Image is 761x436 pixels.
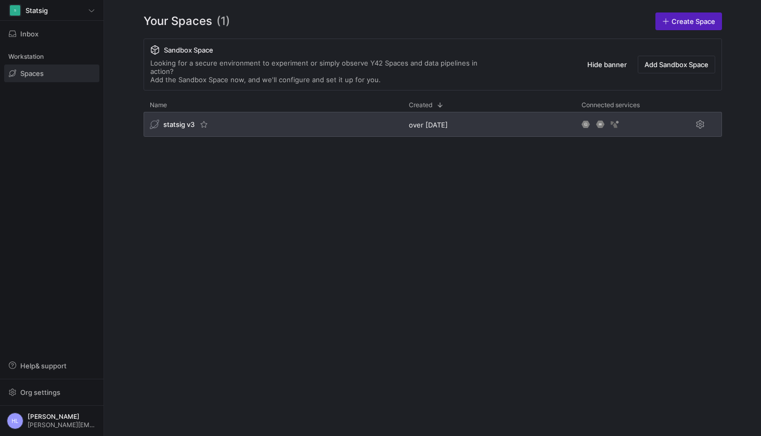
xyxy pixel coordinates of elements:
[25,6,48,15] span: Statsig
[409,121,448,129] span: over [DATE]
[20,362,67,370] span: Help & support
[4,389,99,397] a: Org settings
[655,12,722,30] a: Create Space
[4,49,99,65] div: Workstation
[4,357,99,375] button: Help& support
[10,5,20,16] div: S
[644,60,708,69] span: Add Sandbox Space
[409,101,432,109] span: Created
[144,12,212,30] span: Your Spaces
[582,101,640,109] span: Connected services
[638,56,715,73] button: Add Sandbox Space
[150,101,167,109] span: Name
[4,410,99,432] button: HL[PERSON_NAME][PERSON_NAME][EMAIL_ADDRESS][DOMAIN_NAME]
[28,413,97,420] span: [PERSON_NAME]
[144,112,722,141] div: Press SPACE to select this row.
[164,46,213,54] span: Sandbox Space
[587,60,627,69] span: Hide banner
[150,59,499,84] div: Looking for a secure environment to experiment or simply observe Y42 Spaces and data pipelines in...
[20,30,38,38] span: Inbox
[20,69,44,78] span: Spaces
[4,25,99,43] button: Inbox
[7,413,23,429] div: HL
[4,65,99,82] a: Spaces
[4,383,99,401] button: Org settings
[28,421,97,429] span: [PERSON_NAME][EMAIL_ADDRESS][DOMAIN_NAME]
[672,17,715,25] span: Create Space
[216,12,230,30] span: (1)
[20,388,60,396] span: Org settings
[581,56,634,73] button: Hide banner
[163,120,195,129] span: statsig v3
